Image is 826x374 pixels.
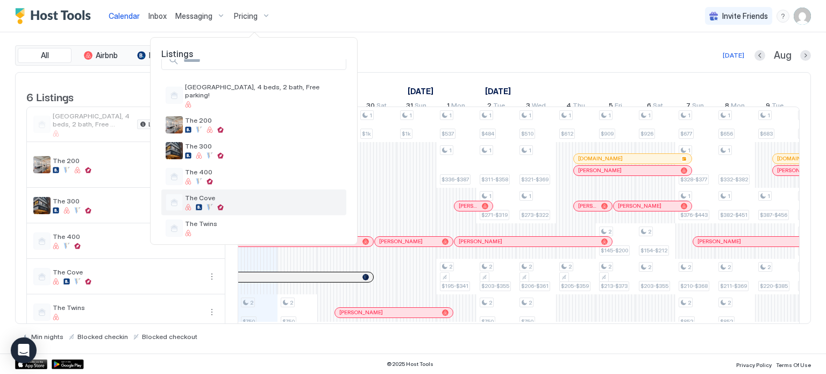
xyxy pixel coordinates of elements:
[166,116,183,133] div: listing image
[185,220,342,228] span: The Twins
[179,51,346,69] input: Input Field
[151,48,357,59] span: Listings
[185,168,342,176] span: The 400
[11,337,37,363] div: Open Intercom Messenger
[185,83,342,99] span: [GEOGRAPHIC_DATA], 4 beds, 2 bath, Free parking!
[166,142,183,159] div: listing image
[185,116,342,124] span: The 200
[185,194,342,202] span: The Cove
[185,142,342,150] span: The 300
